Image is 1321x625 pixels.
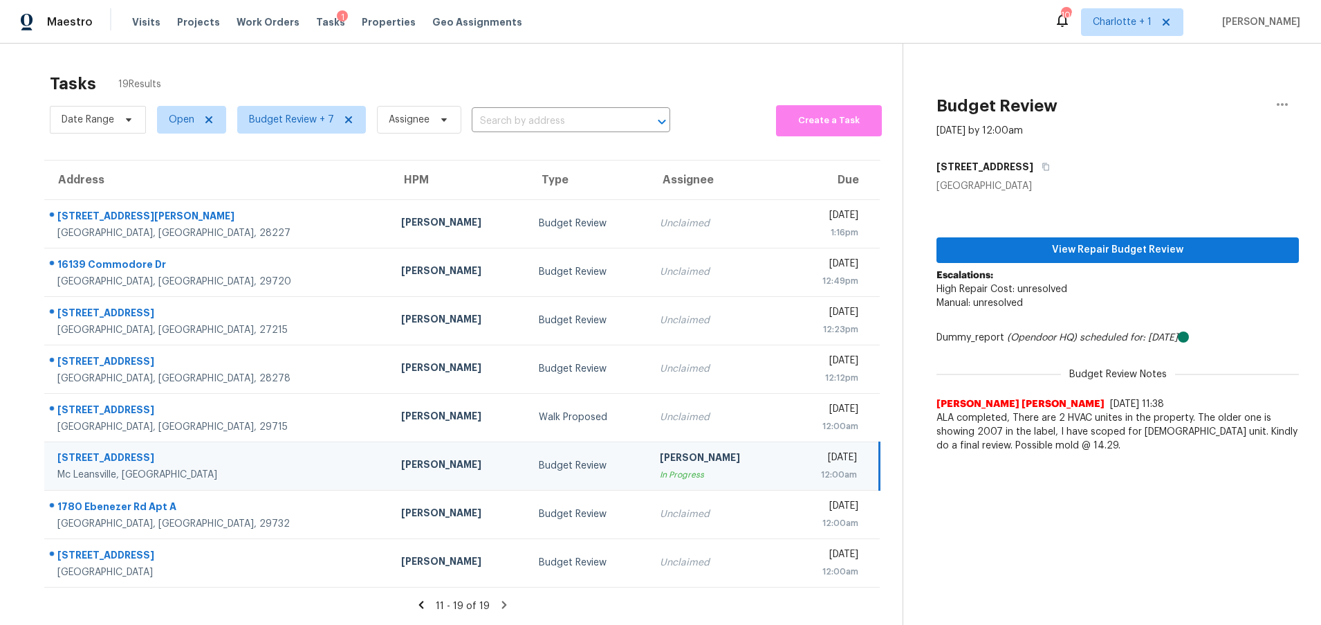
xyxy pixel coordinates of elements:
[401,554,516,572] div: [PERSON_NAME]
[797,565,858,579] div: 12:00am
[797,257,858,274] div: [DATE]
[57,565,379,579] div: [GEOGRAPHIC_DATA]
[57,372,379,386] div: [GEOGRAPHIC_DATA], [GEOGRAPHIC_DATA], 28278
[936,411,1299,453] span: ALA completed, There are 2 HVAC unites in the property. The older one is showing 2007 in the labe...
[652,112,672,132] button: Open
[539,459,638,473] div: Budget Review
[1093,15,1152,29] span: Charlotte + 1
[936,284,1067,294] span: High Repair Cost: unresolved
[660,265,775,279] div: Unclaimed
[62,113,114,127] span: Date Range
[797,468,857,482] div: 12:00am
[401,506,516,523] div: [PERSON_NAME]
[1110,399,1164,409] span: [DATE] 11:38
[936,237,1299,263] button: View Repair Budget Review
[57,517,379,531] div: [GEOGRAPHIC_DATA], [GEOGRAPHIC_DATA], 29732
[1033,154,1052,179] button: Copy Address
[797,419,858,433] div: 12:00am
[776,105,882,136] button: Create a Task
[57,257,379,275] div: 16139 Commodore Dr
[389,113,429,127] span: Assignee
[539,507,638,521] div: Budget Review
[797,402,858,419] div: [DATE]
[401,264,516,281] div: [PERSON_NAME]
[50,77,96,91] h2: Tasks
[660,362,775,376] div: Unclaimed
[528,161,649,199] th: Type
[57,306,379,323] div: [STREET_ADDRESS]
[660,314,775,327] div: Unclaimed
[797,323,858,336] div: 12:23pm
[539,265,638,279] div: Budget Review
[660,468,775,482] div: In Progress
[401,215,516,233] div: [PERSON_NAME]
[436,601,490,611] span: 11 - 19 of 19
[57,500,379,517] div: 1780 Ebenezer Rd Apt A
[1007,333,1077,343] i: (Opendoor HQ)
[1061,8,1071,22] div: 106
[118,78,161,91] span: 19 Results
[57,451,379,468] div: [STREET_ADDRESS]
[57,323,379,337] div: [GEOGRAPHIC_DATA], [GEOGRAPHIC_DATA], 27215
[362,15,416,29] span: Properties
[783,113,875,129] span: Create a Task
[797,305,858,323] div: [DATE]
[936,124,1023,138] div: [DATE] by 12:00am
[390,161,527,199] th: HPM
[57,468,379,482] div: Mc Leansville, [GEOGRAPHIC_DATA]
[1080,333,1178,343] i: scheduled for: [DATE]
[539,556,638,570] div: Budget Review
[316,17,345,27] span: Tasks
[57,209,379,226] div: [STREET_ADDRESS][PERSON_NAME]
[660,217,775,230] div: Unclaimed
[539,314,638,327] div: Budget Review
[936,298,1023,308] span: Manual: unresolved
[132,15,160,29] span: Visits
[660,556,775,570] div: Unclaimed
[57,354,379,372] div: [STREET_ADDRESS]
[401,409,516,426] div: [PERSON_NAME]
[57,403,379,420] div: [STREET_ADDRESS]
[44,161,390,199] th: Address
[936,397,1105,411] span: [PERSON_NAME] [PERSON_NAME]
[401,312,516,329] div: [PERSON_NAME]
[57,548,379,565] div: [STREET_ADDRESS]
[660,451,775,468] div: [PERSON_NAME]
[57,275,379,289] div: [GEOGRAPHIC_DATA], [GEOGRAPHIC_DATA], 29720
[797,226,858,239] div: 1:16pm
[797,547,858,565] div: [DATE]
[401,361,516,378] div: [PERSON_NAME]
[936,99,1057,113] h2: Budget Review
[936,271,993,280] b: Escalations:
[660,507,775,521] div: Unclaimed
[57,420,379,434] div: [GEOGRAPHIC_DATA], [GEOGRAPHIC_DATA], 29715
[936,179,1299,193] div: [GEOGRAPHIC_DATA]
[797,499,858,516] div: [DATE]
[1061,368,1175,381] span: Budget Review Notes
[472,111,631,132] input: Search by address
[539,362,638,376] div: Budget Review
[786,161,880,199] th: Due
[649,161,786,199] th: Assignee
[660,410,775,424] div: Unclaimed
[797,516,858,530] div: 12:00am
[797,451,857,468] div: [DATE]
[539,217,638,230] div: Budget Review
[47,15,93,29] span: Maestro
[169,113,194,127] span: Open
[936,160,1033,174] h5: [STREET_ADDRESS]
[936,331,1299,345] div: Dummy_report
[797,274,858,288] div: 12:49pm
[797,208,858,226] div: [DATE]
[432,15,522,29] span: Geo Assignments
[177,15,220,29] span: Projects
[797,371,858,385] div: 12:12pm
[1217,15,1300,29] span: [PERSON_NAME]
[337,10,348,24] div: 1
[539,410,638,424] div: Walk Proposed
[401,458,516,475] div: [PERSON_NAME]
[797,354,858,371] div: [DATE]
[237,15,299,29] span: Work Orders
[948,242,1288,259] span: View Repair Budget Review
[57,226,379,240] div: [GEOGRAPHIC_DATA], [GEOGRAPHIC_DATA], 28227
